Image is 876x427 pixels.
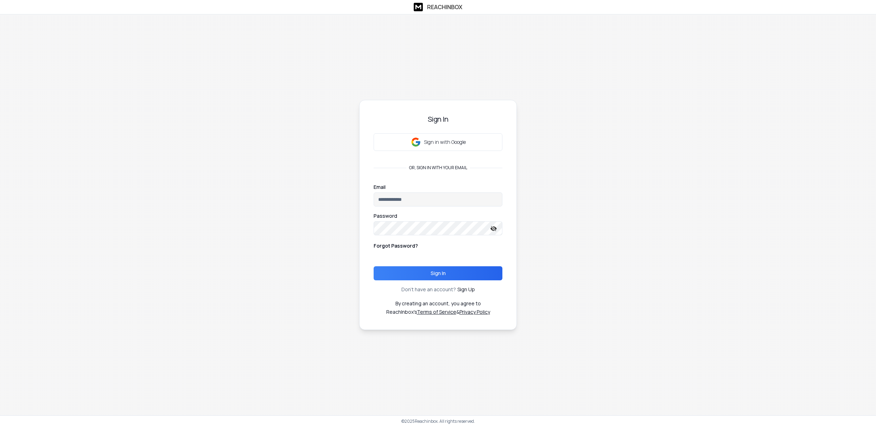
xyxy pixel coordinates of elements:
[459,308,490,315] a: Privacy Policy
[401,286,456,293] p: Don't have an account?
[374,114,502,124] h3: Sign In
[395,300,481,307] p: By creating an account, you agree to
[374,213,397,218] label: Password
[406,165,470,171] p: or, sign in with your email
[374,133,502,151] button: Sign in with Google
[374,266,502,280] button: Sign In
[424,139,466,146] p: Sign in with Google
[401,419,475,424] p: © 2025 Reachinbox. All rights reserved.
[457,286,475,293] a: Sign Up
[417,308,456,315] a: Terms of Service
[427,3,462,11] h1: ReachInbox
[374,242,418,249] p: Forgot Password?
[386,308,490,316] p: ReachInbox's &
[374,185,386,190] label: Email
[414,3,462,11] a: ReachInbox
